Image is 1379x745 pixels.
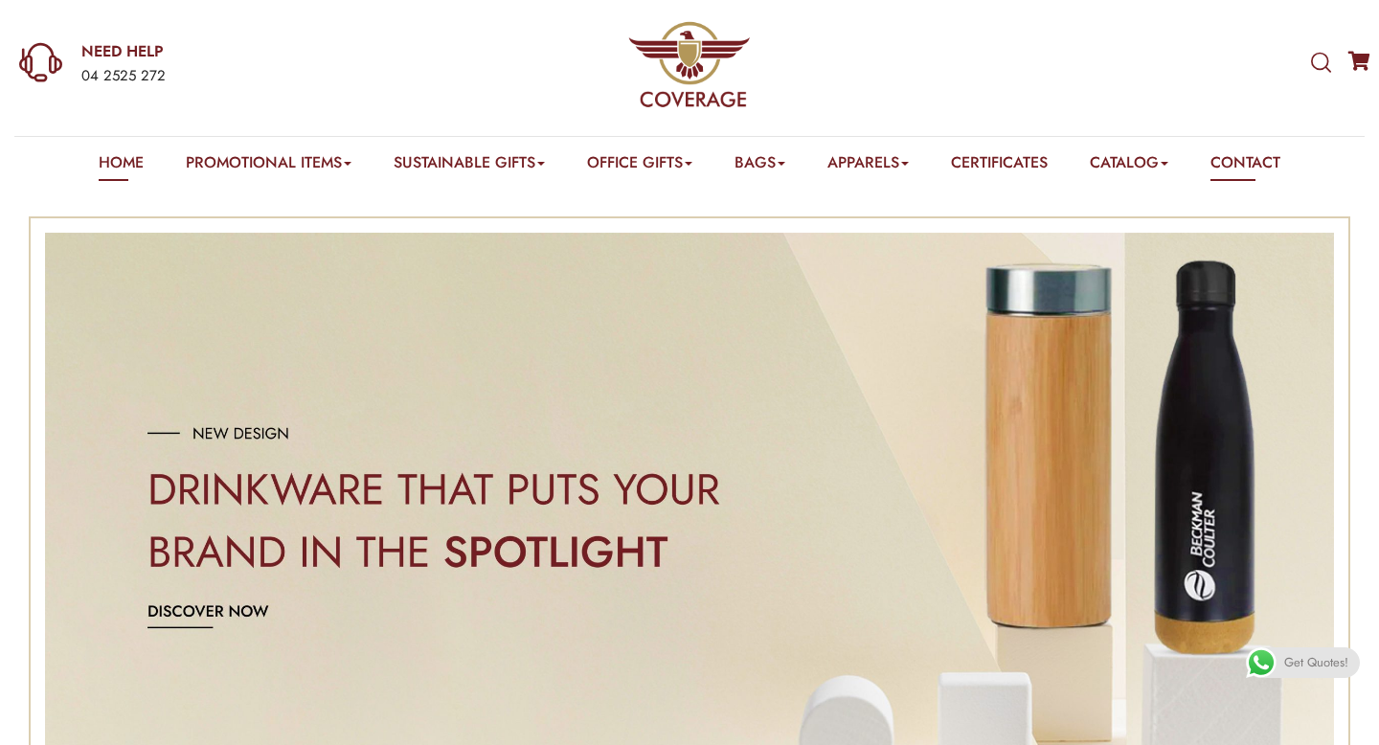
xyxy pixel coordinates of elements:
a: Catalog [1090,151,1168,181]
a: Sustainable Gifts [394,151,545,181]
div: 04 2525 272 [81,64,450,89]
a: Home [99,151,144,181]
a: Bags [735,151,785,181]
span: Get Quotes! [1284,647,1348,678]
a: NEED HELP [81,41,450,62]
a: Contact [1210,151,1280,181]
a: Certificates [951,151,1048,181]
a: Apparels [827,151,909,181]
a: Office Gifts [587,151,692,181]
a: Promotional Items [186,151,351,181]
